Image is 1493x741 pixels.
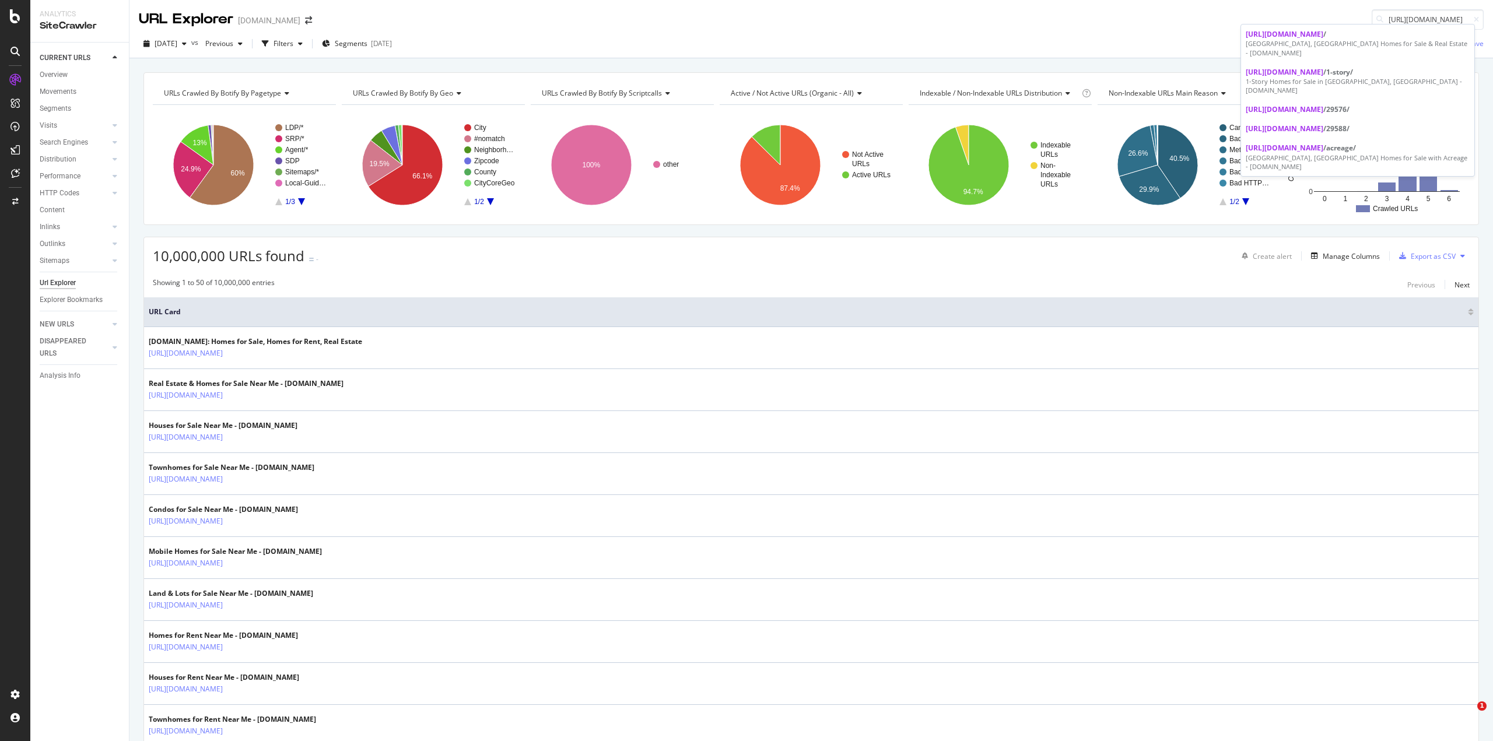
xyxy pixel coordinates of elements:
a: [URL][DOMAIN_NAME] [149,641,223,653]
span: [URL][DOMAIN_NAME] [1246,104,1323,114]
text: 3 [1385,195,1389,203]
div: NEW URLS [40,318,74,331]
h4: URLs Crawled By Botify By pagetype [162,84,325,103]
span: [URL][DOMAIN_NAME] [1246,29,1323,39]
text: 40.5% [1169,154,1189,163]
input: Find a URL [1372,9,1484,30]
a: Movements [40,86,121,98]
text: 1/3 [285,198,295,206]
h4: Non-Indexable URLs Main Reason [1106,84,1261,103]
a: [URL][DOMAIN_NAME]/1-story/1-Story Homes for Sale in [GEOGRAPHIC_DATA], [GEOGRAPHIC_DATA] - [DOMA... [1241,62,1474,100]
div: 1-Story Homes for Sale in [GEOGRAPHIC_DATA], [GEOGRAPHIC_DATA] - [DOMAIN_NAME] [1246,77,1470,95]
svg: A chart. [909,114,1091,216]
div: Condos for Sale Near Me - [DOMAIN_NAME] [149,504,298,515]
a: Overview [40,69,121,81]
a: Search Engines [40,136,109,149]
div: Save [1468,38,1484,48]
text: SRP/* [285,135,304,143]
a: [URL][DOMAIN_NAME]/acreage/[GEOGRAPHIC_DATA], [GEOGRAPHIC_DATA] Homes for Sale with Acreage - [DO... [1241,138,1474,176]
text: Neighborh… [474,146,513,154]
div: Previous [1407,280,1435,290]
div: SiteCrawler [40,19,120,33]
h4: Indexable / Non-Indexable URLs Distribution [917,84,1080,103]
span: URLs Crawled By Botify By scriptcalls [542,88,662,98]
a: [URL][DOMAIN_NAME]/29588/ [1241,119,1474,138]
span: 1 [1477,701,1487,711]
text: Bad HTTP… [1229,135,1269,143]
a: [URL][DOMAIN_NAME]/[GEOGRAPHIC_DATA], [GEOGRAPHIC_DATA] Homes for Sale & Real Estate - [DOMAIN_NAME] [1241,24,1474,62]
a: CURRENT URLS [40,52,109,64]
text: Indexable [1040,141,1071,149]
div: /1-story/ [1246,67,1470,77]
div: /29576/ [1246,104,1470,114]
div: Sitemaps [40,255,69,267]
div: Showing 1 to 50 of 10,000,000 entries [153,278,275,292]
span: [URL][DOMAIN_NAME] [1246,143,1323,153]
div: Manage Columns [1323,251,1380,261]
text: 1 [1343,195,1347,203]
div: /29588/ [1246,124,1470,134]
div: CURRENT URLS [40,52,90,64]
text: 1/2 [474,198,484,206]
div: Analysis Info [40,370,80,382]
svg: A chart. [153,114,336,216]
a: Segments [40,103,121,115]
div: Townhomes for Sale Near Me - [DOMAIN_NAME] [149,462,314,473]
text: #nomatch [474,135,505,143]
img: Equal [309,258,314,261]
text: URLs [852,160,870,168]
a: Performance [40,170,109,182]
text: Not Active [852,150,884,159]
div: URL Explorer [139,9,233,29]
h4: URLs Crawled By Botify By geo [351,84,514,103]
span: 2025 Sep. 14th [155,38,177,48]
a: Inlinks [40,221,109,233]
div: DISAPPEARED URLS [40,335,99,360]
text: URLs [1040,180,1058,188]
a: NEW URLS [40,318,109,331]
text: Bad HTTP… [1229,168,1269,176]
div: A chart. [720,114,903,216]
text: 1/2 [1229,198,1239,206]
span: URL Card [149,307,1465,317]
text: Local-Guid… [285,179,326,187]
text: Bad HTTP… [1229,179,1269,187]
span: [URL][DOMAIN_NAME] [1246,67,1323,77]
div: Houses for Rent Near Me - [DOMAIN_NAME] [149,672,299,683]
div: Explorer Bookmarks [40,294,103,306]
div: Outlinks [40,238,65,250]
div: [GEOGRAPHIC_DATA], [GEOGRAPHIC_DATA] Homes for Sale & Real Estate - [DOMAIN_NAME] [1246,39,1470,57]
text: 19.5% [370,160,390,168]
a: Outlinks [40,238,109,250]
text: County [474,168,496,176]
a: [URL][DOMAIN_NAME] [149,347,223,359]
text: Non- [1040,161,1056,170]
text: 2 [1364,195,1368,203]
div: Mobile Homes for Sale Near Me - [DOMAIN_NAME] [149,546,322,557]
h4: URLs Crawled By Botify By scriptcalls [539,84,703,103]
text: Crawled URLs [1373,205,1418,213]
button: Filters [257,34,307,53]
div: [DOMAIN_NAME] [238,15,300,26]
div: Overview [40,69,68,81]
div: Performance [40,170,80,182]
span: 10,000,000 URLs found [153,246,304,265]
text: Crawled URLs [1287,136,1295,181]
text: 24.9% [181,165,201,173]
div: Real Estate & Homes for Sale Near Me - [DOMAIN_NAME] [149,378,344,389]
text: 100% [582,161,600,169]
text: CityCoreGeo [474,179,515,187]
svg: A chart. [531,114,714,216]
text: other [663,160,679,168]
text: Agent/* [285,146,309,154]
div: Next [1455,280,1470,290]
div: Inlinks [40,221,60,233]
svg: A chart. [1098,114,1280,216]
text: 60% [231,169,245,177]
a: [URL][DOMAIN_NAME] [149,389,223,401]
div: Export as CSV [1411,251,1456,261]
div: arrow-right-arrow-left [305,16,312,24]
